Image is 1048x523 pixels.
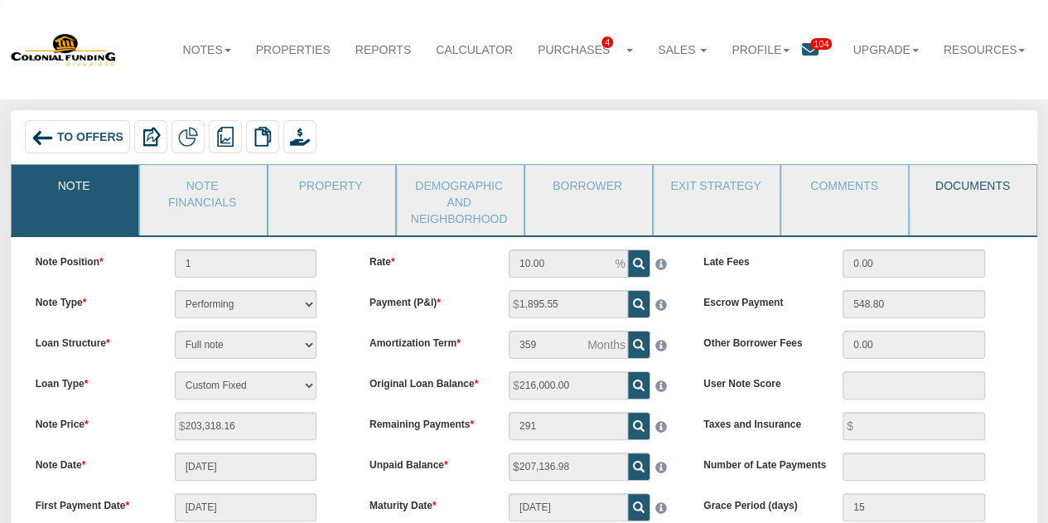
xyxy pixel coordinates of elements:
[23,412,162,432] label: Note Price
[23,331,162,351] label: Loan Structure
[57,131,123,144] span: To Offers
[357,453,496,472] label: Unpaid Balance
[691,453,830,472] label: Number of Late Payments
[931,31,1038,68] a: Resources
[141,127,161,147] img: export.svg
[357,493,496,513] label: Maturity Date
[178,127,198,147] img: partial.png
[645,31,719,68] a: Sales
[140,165,265,219] a: Note Financials
[343,31,423,68] a: Reports
[910,165,1035,206] a: Documents
[12,165,137,206] a: Note
[357,412,496,432] label: Remaining Payments
[691,412,830,432] label: Taxes and Insurance
[31,127,54,149] img: back_arrow_left_icon.svg
[654,165,779,206] a: Exit Strategy
[23,453,162,472] label: Note Date
[23,371,162,391] label: Loan Type
[509,493,628,521] input: MM/DD/YYYY
[691,493,830,513] label: Grace Period (days)
[781,165,906,206] a: Comments
[525,31,645,69] a: Purchases4
[525,165,650,206] a: Borrower
[691,331,830,351] label: Other Borrower Fees
[802,31,840,70] a: 104
[175,453,317,481] input: MM/DD/YYYY
[11,32,117,68] img: 579666
[397,165,522,235] a: Demographic and Neighborhood
[244,31,343,68] a: Properties
[290,127,310,147] img: purchase_offer.png
[840,31,930,68] a: Upgrade
[691,290,830,310] label: Escrow Payment
[691,371,830,391] label: User Note Score
[719,31,802,68] a: Profile
[175,493,317,521] input: MM/DD/YYYY
[215,127,235,147] img: reports.png
[268,165,394,206] a: Property
[423,31,525,68] a: Calculator
[357,249,496,269] label: Rate
[23,493,162,513] label: First Payment Date
[23,290,162,310] label: Note Type
[170,31,243,68] a: Notes
[357,290,496,310] label: Payment (P&I)
[23,249,162,269] label: Note Position
[357,331,496,351] label: Amortization Term
[253,127,273,147] img: copy.png
[357,371,496,391] label: Original Loan Balance
[810,38,832,50] span: 104
[509,249,628,278] input: This field can contain only numeric characters
[601,36,613,48] span: 4
[691,249,830,269] label: Late Fees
